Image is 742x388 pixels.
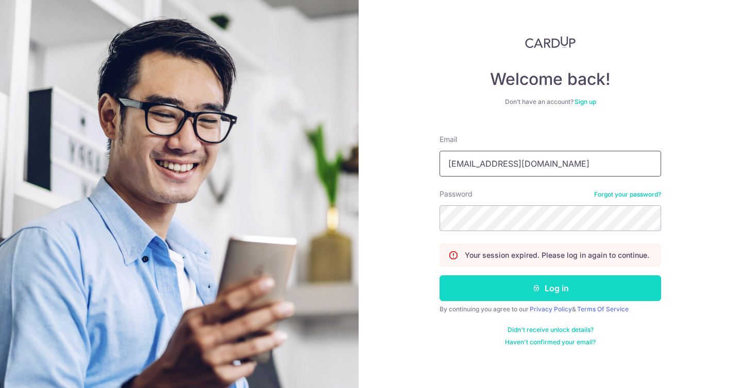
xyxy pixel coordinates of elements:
button: Log in [440,275,661,301]
a: Haven't confirmed your email? [505,338,596,346]
a: Didn't receive unlock details? [508,326,594,334]
a: Privacy Policy [530,305,572,313]
img: CardUp Logo [525,36,576,48]
div: Don’t have an account? [440,98,661,106]
h4: Welcome back! [440,69,661,90]
a: Terms Of Service [577,305,629,313]
div: By continuing you agree to our & [440,305,661,313]
label: Email [440,134,457,145]
a: Sign up [575,98,596,105]
input: Enter your Email [440,151,661,177]
label: Password [440,189,473,199]
a: Forgot your password? [594,190,661,199]
p: Your session expired. Please log in again to continue. [465,250,649,260]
